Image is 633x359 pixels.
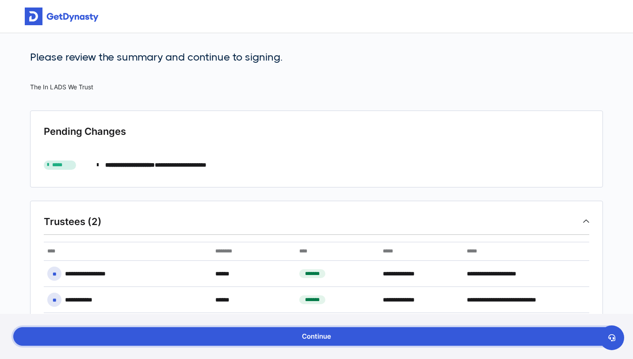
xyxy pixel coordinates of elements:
[13,327,620,346] button: Continue
[44,125,126,138] span: Pending Changes
[30,51,603,63] h2: Please review the summary and continue to signing.
[44,215,102,228] span: Trustees (2)
[25,8,99,25] img: Get started for free with Dynasty Trust Company
[30,83,603,91] span: The In LADS We Trust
